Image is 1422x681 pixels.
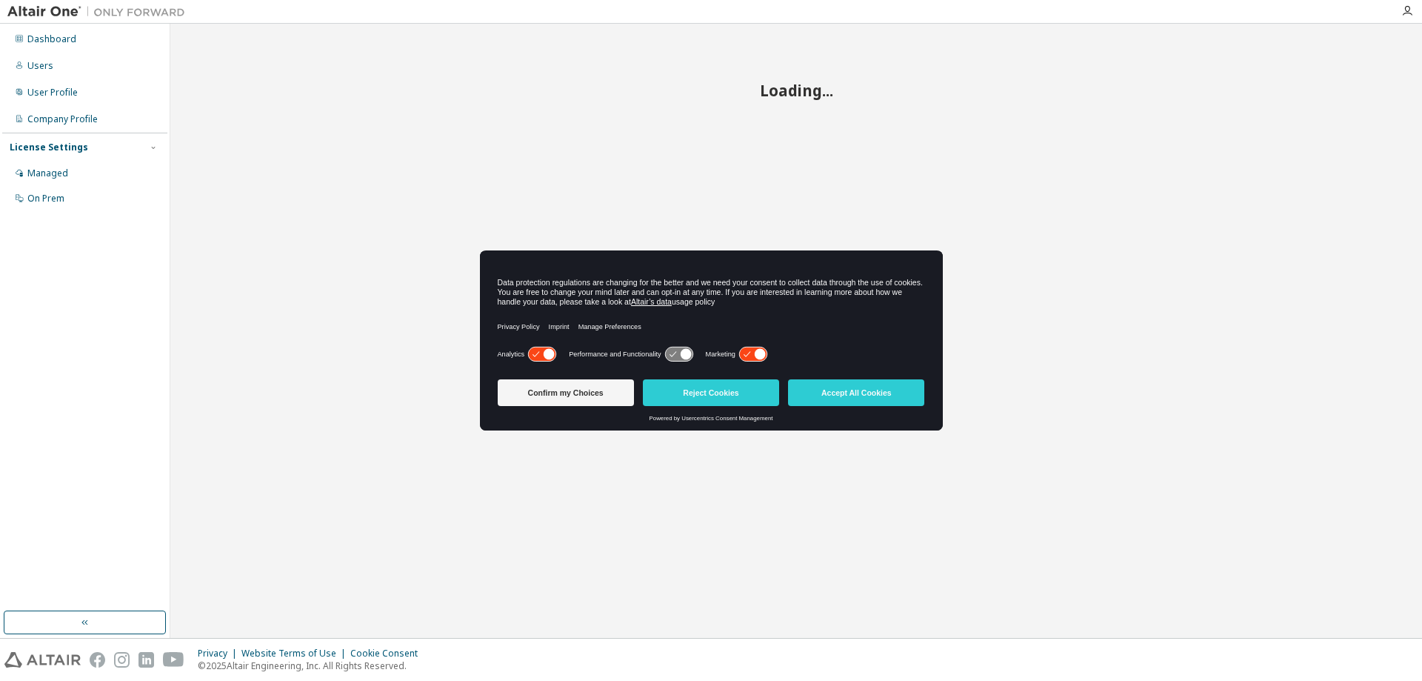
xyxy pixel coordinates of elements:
[138,652,154,668] img: linkedin.svg
[463,81,1129,100] h2: Loading...
[90,652,105,668] img: facebook.svg
[27,167,68,179] div: Managed
[27,33,76,45] div: Dashboard
[198,660,427,672] p: © 2025 Altair Engineering, Inc. All Rights Reserved.
[163,652,184,668] img: youtube.svg
[27,87,78,99] div: User Profile
[350,648,427,660] div: Cookie Consent
[27,193,64,205] div: On Prem
[7,4,193,19] img: Altair One
[198,648,241,660] div: Privacy
[241,648,350,660] div: Website Terms of Use
[27,60,53,72] div: Users
[4,652,81,668] img: altair_logo.svg
[114,652,130,668] img: instagram.svg
[27,113,98,125] div: Company Profile
[10,142,88,153] div: License Settings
